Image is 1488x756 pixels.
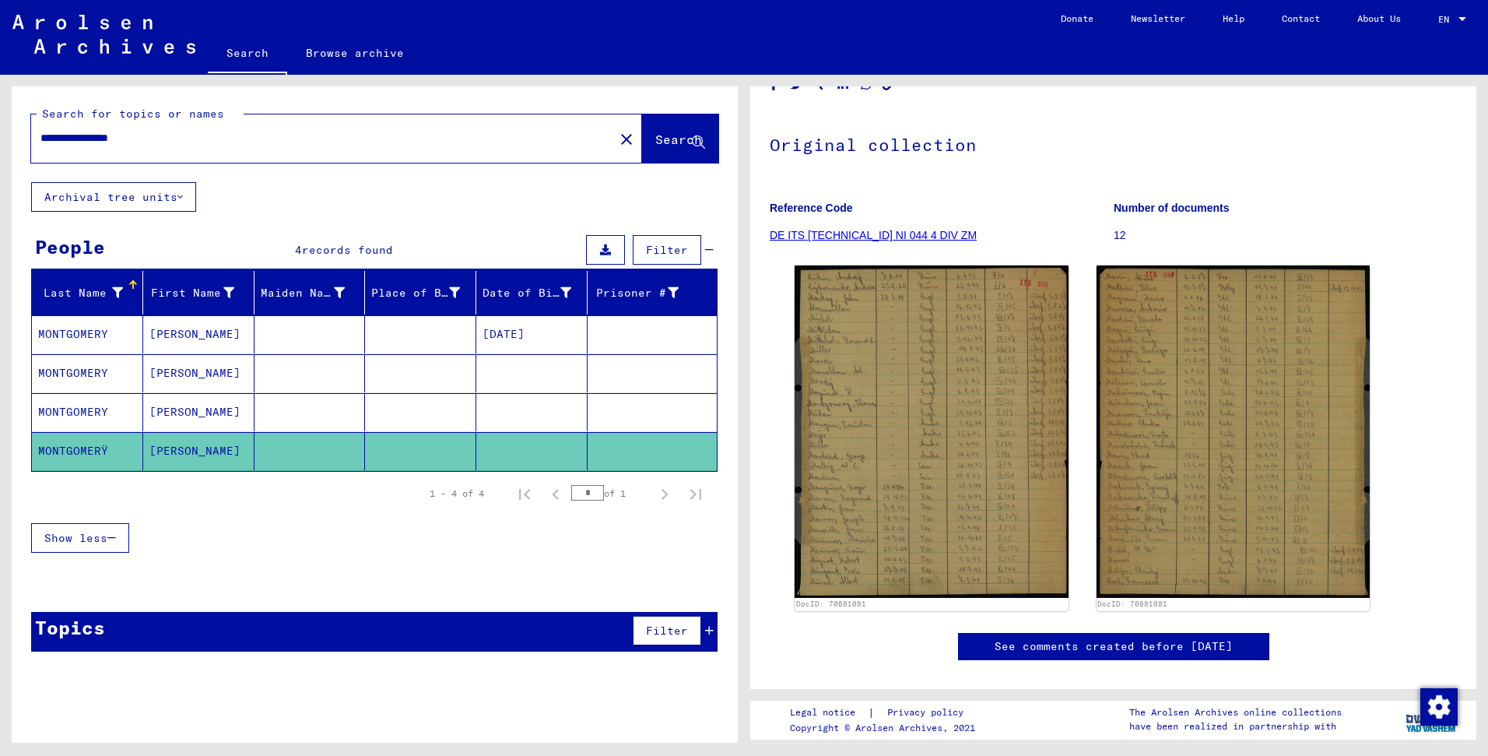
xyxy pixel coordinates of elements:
div: Prisoner # [594,285,679,301]
b: Reference Code [770,202,853,214]
button: Previous page [540,478,571,509]
div: Date of Birth [483,280,591,305]
div: Place of Birth [371,285,460,301]
mat-cell: [PERSON_NAME] [143,393,254,431]
div: People [35,233,105,261]
mat-cell: MONTGOMERY [32,354,143,392]
mat-header-cell: First Name [143,271,254,315]
div: First Name [149,280,254,305]
div: Last Name [38,285,123,301]
img: Arolsen_neg.svg [12,15,195,54]
div: of 1 [571,486,649,501]
a: DE ITS [TECHNICAL_ID] NI 044 4 DIV ZM [770,229,977,241]
span: Filter [646,243,688,257]
div: First Name [149,285,234,301]
mat-header-cell: Date of Birth [476,271,588,315]
div: Maiden Name [261,280,365,305]
b: Number of documents [1114,202,1230,214]
a: DocID: 70681081 [1097,600,1167,608]
p: 12 [1114,227,1457,244]
button: First page [509,478,540,509]
button: Filter [633,616,701,645]
mat-cell: [DATE] [476,315,588,353]
span: 4 [295,243,302,257]
mat-cell: MONTGOMERY [32,315,143,353]
div: Place of Birth [371,280,479,305]
p: The Arolsen Archives online collections [1129,705,1342,719]
a: Search [208,34,287,75]
button: Show less [31,523,129,553]
img: 001.jpg [795,265,1069,598]
button: Archival tree units [31,182,196,212]
a: Legal notice [790,705,868,721]
a: DocID: 70681081 [796,600,866,608]
mat-label: Search for topics or names [42,107,224,121]
div: Maiden Name [261,285,346,301]
button: Search [642,114,718,163]
div: Prisoner # [594,280,698,305]
span: Search [655,132,702,147]
button: Clear [611,123,642,154]
mat-header-cell: Prisoner # [588,271,717,315]
button: Filter [633,235,701,265]
span: Filter [646,624,688,638]
mat-icon: close [617,130,636,149]
mat-cell: MONTGOMERY [32,393,143,431]
img: 002.jpg [1097,265,1370,598]
a: See comments created before [DATE] [995,638,1233,655]
div: Last Name [38,280,142,305]
mat-cell: [PERSON_NAME] [143,354,254,392]
span: records found [302,243,393,257]
mat-cell: MONTGOMERŸ [32,432,143,470]
img: Zustimmung ändern [1420,688,1458,726]
p: Copyright © Arolsen Archives, 2021 [790,721,982,735]
div: 1 – 4 of 4 [430,487,484,501]
button: Next page [649,478,680,509]
mat-cell: [PERSON_NAME] [143,432,254,470]
mat-cell: [PERSON_NAME] [143,315,254,353]
div: Topics [35,614,105,642]
mat-select-trigger: EN [1438,13,1449,25]
span: Show less [44,531,107,545]
img: yv_logo.png [1402,700,1461,739]
a: Privacy policy [875,705,982,721]
a: Browse archive [287,34,423,72]
h1: Original collection [770,109,1457,178]
mat-header-cell: Last Name [32,271,143,315]
div: | [790,705,982,721]
div: Date of Birth [483,285,571,301]
button: Last page [680,478,711,509]
p: have been realized in partnership with [1129,719,1342,733]
mat-header-cell: Place of Birth [365,271,476,315]
mat-header-cell: Maiden Name [254,271,366,315]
